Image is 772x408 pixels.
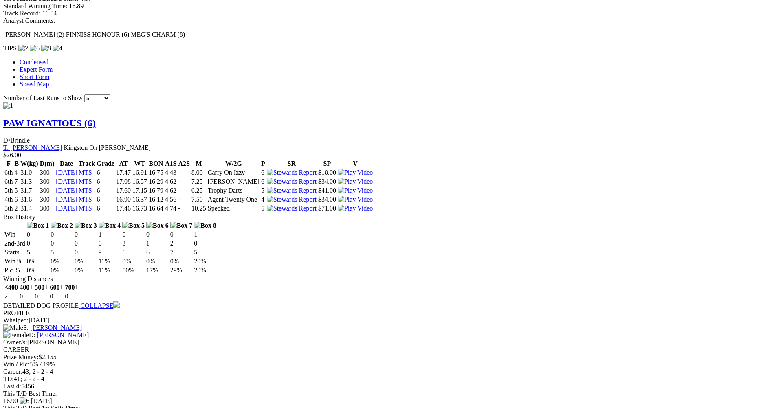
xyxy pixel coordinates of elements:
div: CAREER [3,346,769,353]
td: 4 [261,195,266,204]
a: [PERSON_NAME] [30,324,82,331]
td: 2 [170,239,193,248]
a: Expert Form [20,66,53,73]
td: 0 [34,292,48,301]
td: 0 [50,239,73,248]
td: 6 [96,186,115,195]
img: 1 [3,102,13,110]
img: Play Video [338,205,373,212]
td: 2 [4,292,18,301]
td: 16.79 [148,186,164,195]
td: 7.50 [191,195,207,204]
th: W(kg) [20,160,39,168]
img: Female [3,331,29,339]
th: Grade [96,160,115,168]
td: 29% [170,266,193,274]
th: SR [266,160,317,168]
td: 16.90 [116,195,131,204]
td: 4.74 [165,204,177,213]
td: 0 [74,230,97,239]
td: Win % [4,257,26,265]
td: 4 [14,169,19,177]
img: Play Video [338,196,373,203]
td: Specked [207,204,260,213]
td: 0 [49,292,64,301]
td: 16.91 [132,169,147,177]
span: D: [3,331,35,338]
span: Whelped: [3,317,29,324]
th: D(m) [40,160,55,168]
th: 700+ [65,283,79,292]
td: 0% [74,257,97,265]
td: 31.3 [20,178,39,186]
td: 16.12 [148,195,164,204]
td: 0% [146,257,169,265]
td: 5 [26,248,50,257]
th: W/2G [207,160,260,168]
th: 600+ [49,283,64,292]
td: 6 [261,169,266,177]
td: 16.29 [148,178,164,186]
td: 0 [74,248,97,257]
td: 300 [40,204,55,213]
div: 43; 2 - 2 - 4 [3,368,769,375]
span: 16.90 [3,397,18,404]
td: 6 [146,248,169,257]
td: 3 [122,239,145,248]
span: Standard Winning Time: [3,2,67,9]
td: 2 [14,204,19,213]
img: 4 [53,45,62,52]
td: 17.47 [116,169,131,177]
img: Box 2 [51,222,73,229]
td: 16.73 [132,204,147,213]
td: 0% [26,266,50,274]
td: 0% [122,257,145,265]
td: $71.00 [318,204,337,213]
td: 5th [4,204,13,213]
th: AT [116,160,131,168]
span: 16.89 [69,2,84,9]
a: View replay [338,178,373,185]
span: Prize Money: [3,353,39,360]
td: 300 [40,186,55,195]
a: T: [PERSON_NAME] [3,144,62,151]
a: View replay [338,187,373,194]
img: chevron-down.svg [113,301,120,308]
img: Box 4 [99,222,121,229]
td: Win [4,230,26,239]
span: Kingston On [PERSON_NAME] [64,144,151,151]
a: MTS [79,178,92,185]
td: 6 [122,248,145,257]
th: Track [78,160,96,168]
span: Track Record: [3,10,40,17]
a: View replay [338,205,373,212]
td: 300 [40,178,55,186]
td: 0 [74,239,97,248]
td: 7 [14,178,19,186]
td: 1 [146,239,169,248]
a: [PERSON_NAME] [37,331,89,338]
span: 16.04 [42,10,57,17]
span: D Brindle [3,137,30,144]
td: 0 [26,239,50,248]
img: 2 [18,45,28,52]
th: P [261,160,266,168]
span: Last 4: [3,383,21,390]
img: 6 [30,45,40,52]
td: 0 [146,230,169,239]
td: 31.6 [20,195,39,204]
td: 4th [4,195,13,204]
th: SP [318,160,337,168]
img: Male [3,324,23,331]
td: 5 [261,204,266,213]
div: [DATE] [3,317,769,324]
td: $18.00 [318,169,337,177]
td: 0 [65,292,79,301]
span: COLLAPSE [80,302,113,309]
img: Stewards Report [267,178,317,185]
img: Box 8 [194,222,216,229]
td: 6 [96,195,115,204]
a: Short Form [20,73,49,80]
img: Play Video [338,178,373,185]
div: PROFILE [3,309,769,317]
